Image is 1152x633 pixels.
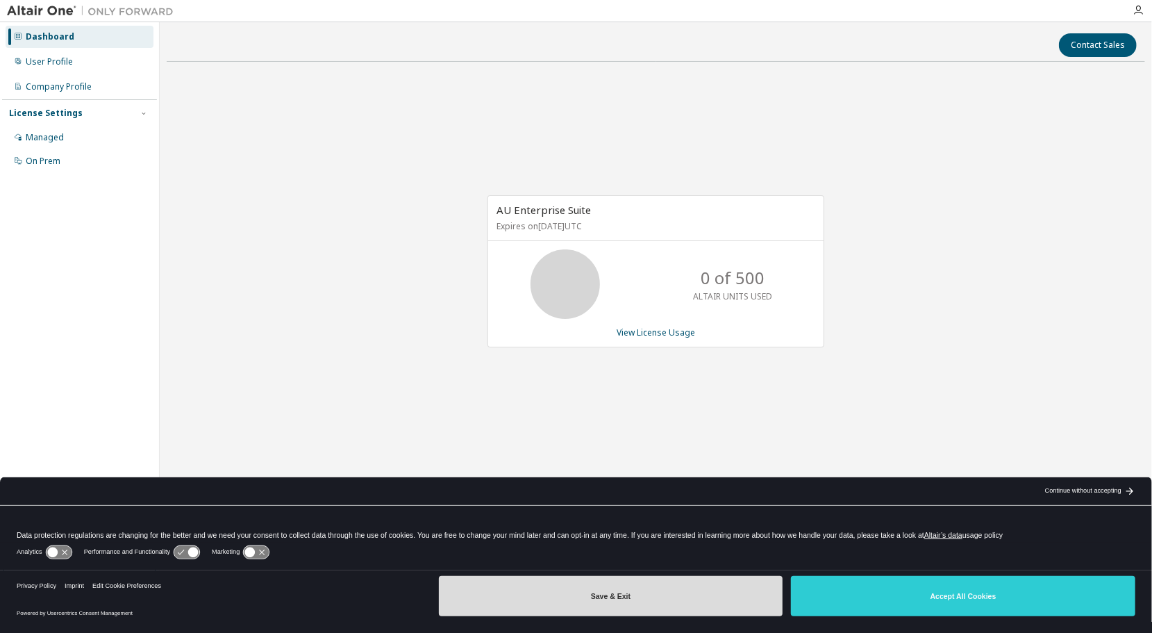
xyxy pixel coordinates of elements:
div: Managed [26,132,64,143]
p: 0 of 500 [701,266,765,290]
div: Company Profile [26,81,92,92]
div: Dashboard [26,31,74,42]
a: View License Usage [617,327,695,338]
p: ALTAIR UNITS USED [693,290,772,302]
p: Expires on [DATE] UTC [496,220,812,232]
span: AU Enterprise Suite [496,203,591,217]
div: On Prem [26,156,60,167]
img: Altair One [7,4,181,18]
div: User Profile [26,56,73,67]
div: License Settings [9,108,83,119]
button: Contact Sales [1059,33,1137,57]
